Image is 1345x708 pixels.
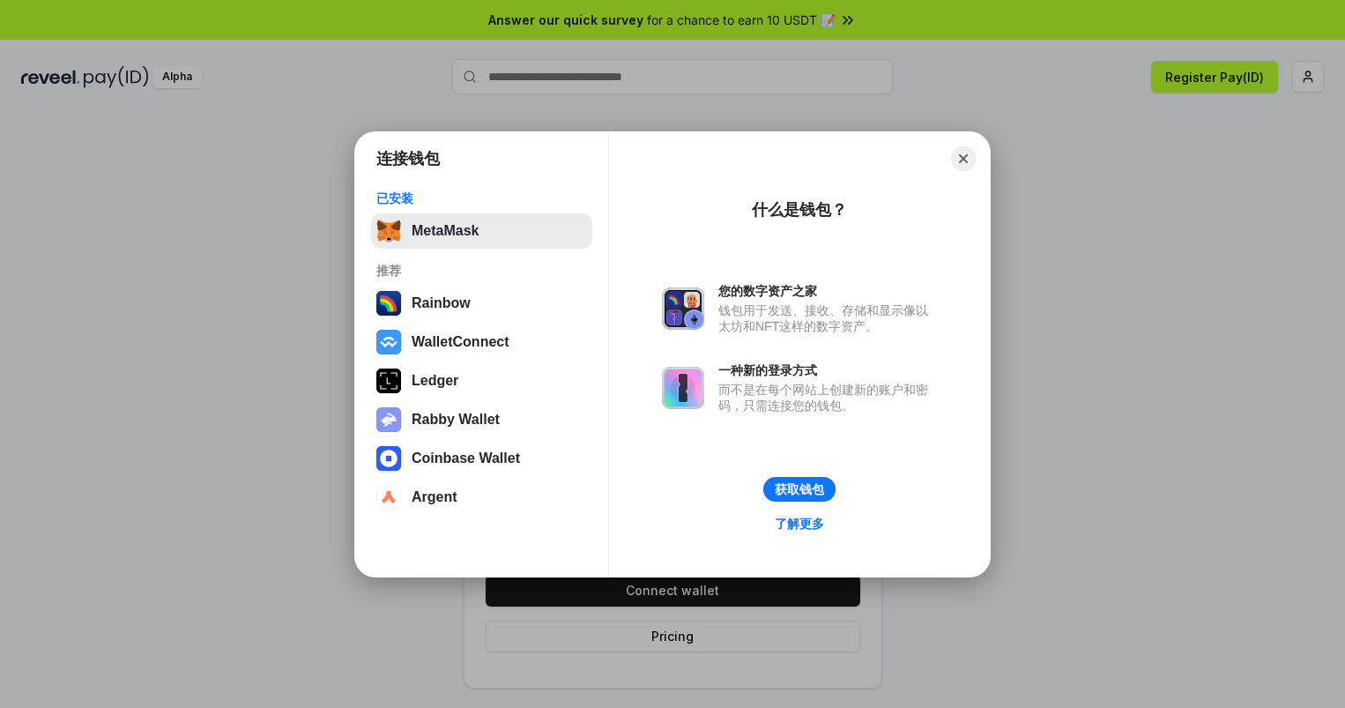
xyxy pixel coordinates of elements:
div: 您的数字资产之家 [718,283,937,299]
div: WalletConnect [412,334,509,350]
img: svg+xml,%3Csvg%20width%3D%22120%22%20height%3D%22120%22%20viewBox%3D%220%200%20120%20120%22%20fil... [376,291,401,316]
div: 已安装 [376,190,587,206]
button: Rabby Wallet [371,402,592,437]
div: MetaMask [412,223,479,239]
div: 了解更多 [775,516,824,532]
button: WalletConnect [371,324,592,360]
img: svg+xml,%3Csvg%20width%3D%2228%22%20height%3D%2228%22%20viewBox%3D%220%200%2028%2028%22%20fill%3D... [376,485,401,510]
img: svg+xml,%3Csvg%20xmlns%3D%22http%3A%2F%2Fwww.w3.org%2F2000%2Fsvg%22%20fill%3D%22none%22%20viewBox... [662,287,704,330]
div: 推荐 [376,263,587,279]
h1: 连接钱包 [376,148,440,169]
img: svg+xml,%3Csvg%20width%3D%2228%22%20height%3D%2228%22%20viewBox%3D%220%200%2028%2028%22%20fill%3D... [376,330,401,354]
div: Rabby Wallet [412,412,500,428]
a: 了解更多 [764,512,835,535]
div: 获取钱包 [775,481,824,497]
div: 一种新的登录方式 [718,362,937,378]
img: svg+xml,%3Csvg%20xmlns%3D%22http%3A%2F%2Fwww.w3.org%2F2000%2Fsvg%22%20width%3D%2228%22%20height%3... [376,369,401,393]
img: svg+xml,%3Csvg%20xmlns%3D%22http%3A%2F%2Fwww.w3.org%2F2000%2Fsvg%22%20fill%3D%22none%22%20viewBox... [376,407,401,432]
div: 什么是钱包？ [752,199,847,220]
img: svg+xml,%3Csvg%20xmlns%3D%22http%3A%2F%2Fwww.w3.org%2F2000%2Fsvg%22%20fill%3D%22none%22%20viewBox... [662,367,704,409]
img: svg+xml,%3Csvg%20fill%3D%22none%22%20height%3D%2233%22%20viewBox%3D%220%200%2035%2033%22%20width%... [376,219,401,243]
div: Argent [412,489,457,505]
button: 获取钱包 [763,477,836,502]
button: MetaMask [371,213,592,249]
div: Ledger [412,373,458,389]
div: 而不是在每个网站上创建新的账户和密码，只需连接您的钱包。 [718,382,937,414]
div: Coinbase Wallet [412,451,520,466]
div: 钱包用于发送、接收、存储和显示像以太坊和NFT这样的数字资产。 [718,302,937,334]
div: Rainbow [412,295,471,311]
button: Rainbow [371,286,592,321]
button: Close [951,146,976,171]
button: Argent [371,480,592,515]
button: Coinbase Wallet [371,441,592,476]
img: svg+xml,%3Csvg%20width%3D%2228%22%20height%3D%2228%22%20viewBox%3D%220%200%2028%2028%22%20fill%3D... [376,446,401,471]
button: Ledger [371,363,592,399]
